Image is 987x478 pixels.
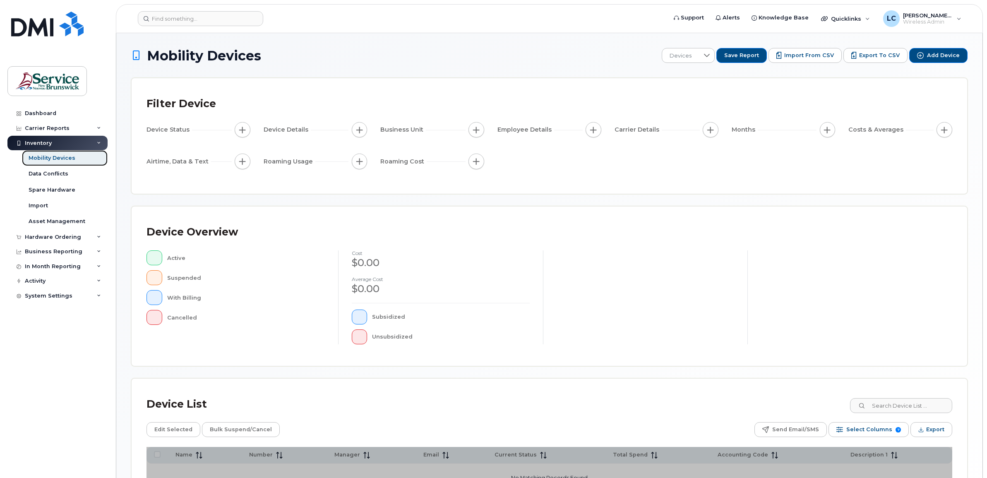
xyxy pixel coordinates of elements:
span: Carrier Details [615,125,662,134]
span: Device Details [264,125,311,134]
button: Import from CSV [768,48,842,63]
div: With Billing [167,290,325,305]
span: Costs & Averages [848,125,906,134]
button: Bulk Suspend/Cancel [202,422,280,437]
div: Device Overview [146,221,238,243]
h4: cost [352,250,530,256]
span: Devices [662,48,699,63]
div: Filter Device [146,93,216,115]
span: Export [926,423,944,436]
div: Suspended [167,270,325,285]
span: 7 [896,427,901,432]
span: Business Unit [380,125,426,134]
span: Roaming Cost [380,157,427,166]
span: Save Report [724,52,759,59]
div: $0.00 [352,282,530,296]
span: Airtime, Data & Text [146,157,211,166]
span: Months [732,125,758,134]
div: Device List [146,394,207,415]
button: Save Report [716,48,767,63]
div: Cancelled [167,310,325,325]
button: Send Email/SMS [754,422,827,437]
span: Import from CSV [784,52,834,59]
span: Send Email/SMS [772,423,819,436]
button: Add Device [909,48,968,63]
span: Device Status [146,125,192,134]
span: Roaming Usage [264,157,315,166]
span: Employee Details [497,125,554,134]
div: Subsidized [372,310,529,324]
h4: Average cost [352,276,530,282]
button: Select Columns 7 [829,422,909,437]
button: Edit Selected [146,422,200,437]
span: Add Device [927,52,960,59]
div: Unsubsidized [372,329,529,344]
button: Export [910,422,952,437]
span: Bulk Suspend/Cancel [210,423,272,436]
div: $0.00 [352,256,530,270]
input: Search Device List ... [850,398,952,413]
span: Select Columns [846,423,892,436]
button: Export to CSV [843,48,908,63]
span: Mobility Devices [147,48,261,63]
span: Export to CSV [859,52,900,59]
div: Active [167,250,325,265]
span: Edit Selected [154,423,192,436]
